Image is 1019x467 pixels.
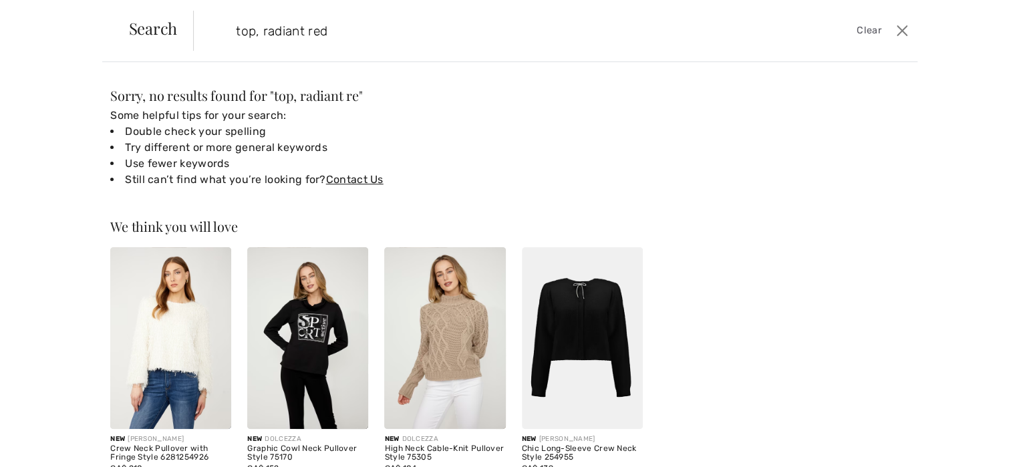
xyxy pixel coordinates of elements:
div: DOLCEZZA [247,434,368,444]
input: TYPE TO SEARCH [226,11,725,51]
img: Chic Long-Sleeve Crew Neck Style 254955. Black [522,247,643,429]
span: top, radiant re [274,86,359,104]
img: Graphic Cowl Neck Pullover Style 75170. Black [247,247,368,429]
span: We think you will love [110,217,237,235]
span: New [522,435,537,443]
li: Use fewer keywords [110,156,642,172]
div: Chic Long-Sleeve Crew Neck Style 254955 [522,444,643,463]
button: Close [892,20,912,41]
span: New [247,435,262,443]
span: Search [129,20,178,36]
li: Double check your spelling [110,124,642,140]
div: Sorry, no results found for " " [110,89,642,102]
div: High Neck Cable-Knit Pullover Style 75305 [384,444,505,463]
div: Graphic Cowl Neck Pullover Style 75170 [247,444,368,463]
a: Contact Us [326,173,384,186]
span: Clear [857,23,881,38]
li: Still can’t find what you’re looking for? [110,172,642,188]
div: Crew Neck Pullover with Fringe Style 6281254926 [110,444,231,463]
img: High Neck Cable-Knit Pullover Style 75305. Taupe [384,247,505,429]
div: Some helpful tips for your search: [110,108,642,188]
div: [PERSON_NAME] [522,434,643,444]
img: Crew Neck Pullover with Fringe Style 6281254926. Off white [110,247,231,429]
div: DOLCEZZA [384,434,505,444]
li: Try different or more general keywords [110,140,642,156]
div: [PERSON_NAME] [110,434,231,444]
span: Chat [29,9,57,21]
span: New [110,435,125,443]
span: New [384,435,399,443]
